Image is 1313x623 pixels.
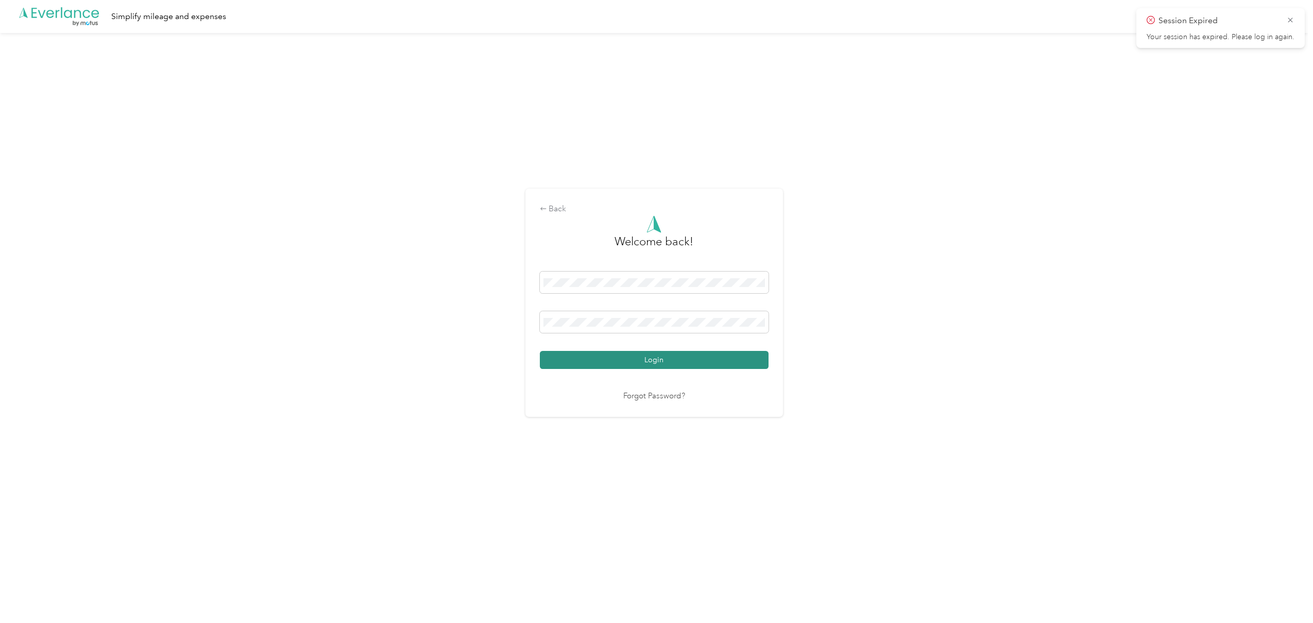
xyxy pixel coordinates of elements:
[1158,14,1279,27] p: Session Expired
[1147,32,1294,42] p: Your session has expired. Please log in again.
[540,351,769,369] button: Login
[111,10,226,23] div: Simplify mileage and expenses
[615,233,693,261] h3: greeting
[540,203,769,215] div: Back
[623,391,685,402] a: Forgot Password?
[1255,565,1313,623] iframe: Everlance-gr Chat Button Frame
